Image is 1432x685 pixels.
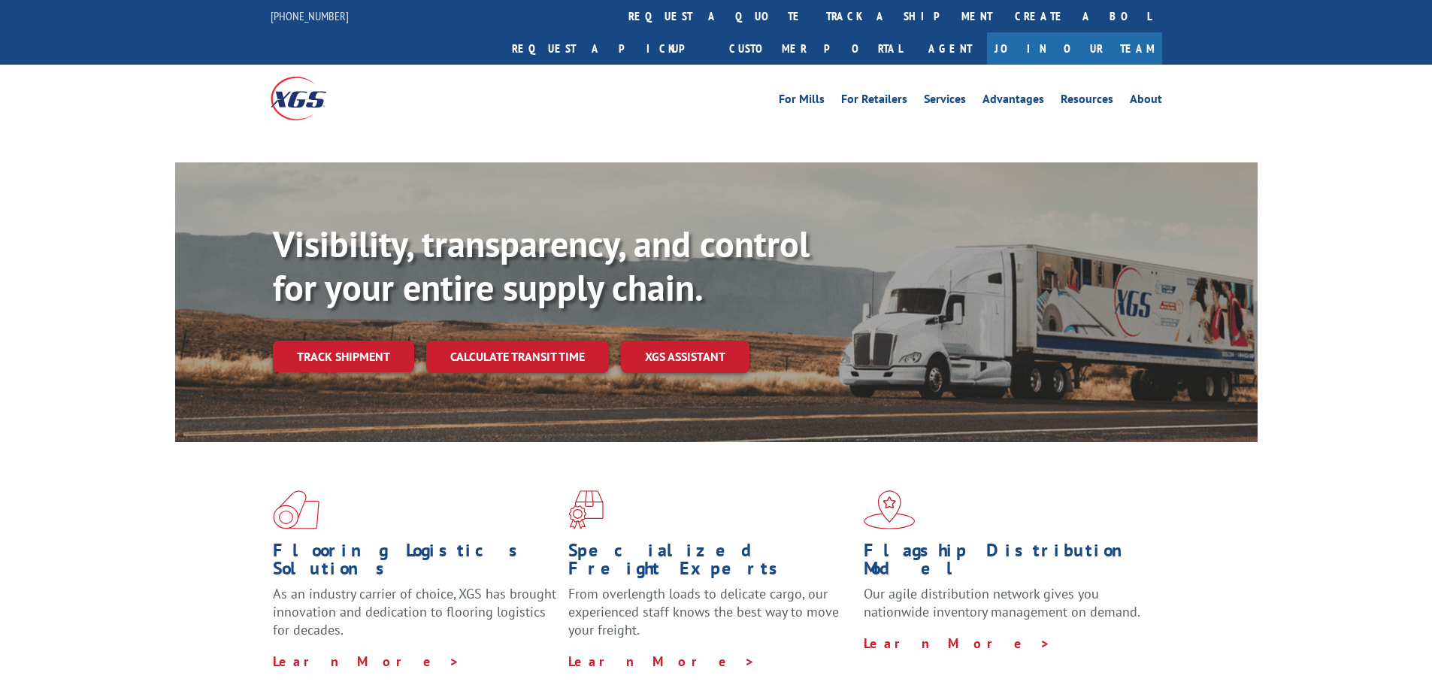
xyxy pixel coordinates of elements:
[501,32,718,65] a: Request a pickup
[273,220,810,311] b: Visibility, transparency, and control for your entire supply chain.
[913,32,987,65] a: Agent
[568,541,852,585] h1: Specialized Freight Experts
[1061,93,1113,110] a: Resources
[864,585,1140,620] span: Our agile distribution network gives you nationwide inventory management on demand.
[273,585,556,638] span: As an industry carrier of choice, XGS has brought innovation and dedication to flooring logistics...
[924,93,966,110] a: Services
[273,653,460,670] a: Learn More >
[1130,93,1162,110] a: About
[273,341,414,372] a: Track shipment
[426,341,609,373] a: Calculate transit time
[621,341,749,373] a: XGS ASSISTANT
[864,490,916,529] img: xgs-icon-flagship-distribution-model-red
[273,541,557,585] h1: Flooring Logistics Solutions
[864,541,1148,585] h1: Flagship Distribution Model
[987,32,1162,65] a: Join Our Team
[982,93,1044,110] a: Advantages
[271,8,349,23] a: [PHONE_NUMBER]
[718,32,913,65] a: Customer Portal
[568,585,852,652] p: From overlength loads to delicate cargo, our experienced staff knows the best way to move your fr...
[568,653,755,670] a: Learn More >
[273,490,319,529] img: xgs-icon-total-supply-chain-intelligence-red
[864,635,1051,652] a: Learn More >
[841,93,907,110] a: For Retailers
[779,93,825,110] a: For Mills
[568,490,604,529] img: xgs-icon-focused-on-flooring-red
